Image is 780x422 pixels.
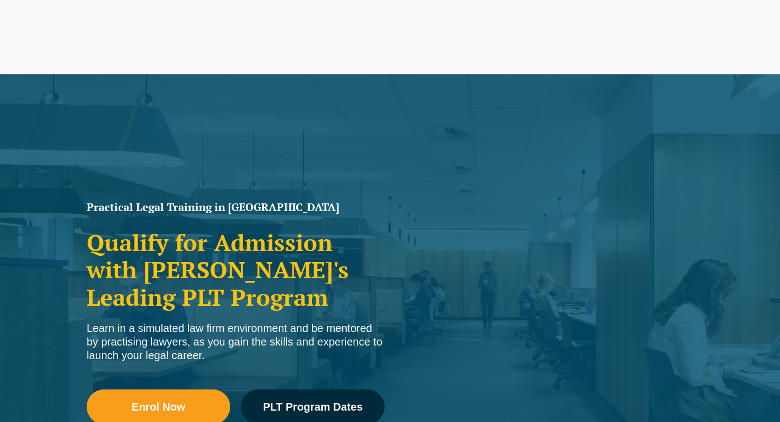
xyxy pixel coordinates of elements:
[132,401,185,412] span: Enrol Now
[263,401,362,412] span: PLT Program Dates
[87,202,385,213] h1: Practical Legal Training in [GEOGRAPHIC_DATA]
[87,229,385,311] h2: Qualify for Admission with [PERSON_NAME]'s Leading PLT Program
[87,322,385,362] div: Learn in a simulated law firm environment and be mentored by practising lawyers, as you gain the ...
